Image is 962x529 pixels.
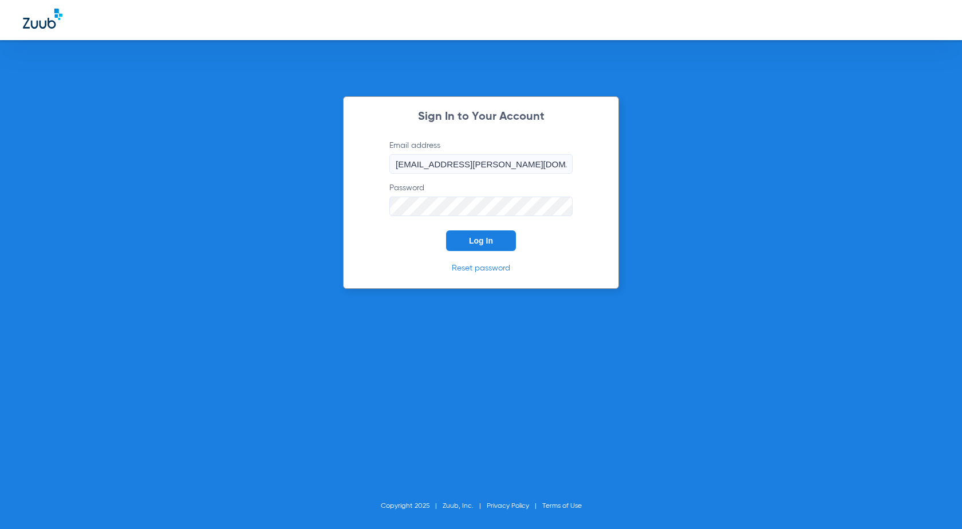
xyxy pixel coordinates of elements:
[381,500,443,512] li: Copyright 2025
[905,474,962,529] iframe: Chat Widget
[389,197,573,216] input: Password
[469,236,493,245] span: Log In
[389,182,573,216] label: Password
[389,140,573,174] label: Email address
[443,500,487,512] li: Zuub, Inc.
[372,111,590,123] h2: Sign In to Your Account
[452,264,510,272] a: Reset password
[487,503,529,510] a: Privacy Policy
[542,503,582,510] a: Terms of Use
[23,9,62,29] img: Zuub Logo
[389,154,573,174] input: Email address
[446,230,516,251] button: Log In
